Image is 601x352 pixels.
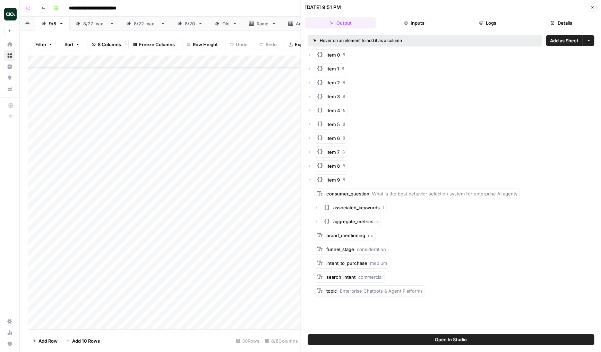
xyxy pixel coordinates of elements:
span: 8 [343,107,345,114]
button: Item 58 [315,119,347,130]
a: Your Data [4,83,15,94]
span: 8 [343,163,345,169]
div: 8/27 max 5 [83,20,107,27]
span: Add as Sheet [550,37,578,44]
span: Add 10 Rows [72,337,100,344]
button: Sort [60,39,84,50]
span: Freeze Columns [139,41,175,48]
button: Item 48 [315,105,348,116]
button: 8 Columns [87,39,126,50]
a: Settings [4,316,15,327]
button: Open In Studio [308,334,594,345]
span: no [368,233,374,238]
span: Undo [236,41,248,48]
span: Item 1 [326,65,339,72]
span: Open In Studio [435,336,467,343]
span: Export CSV [295,41,319,48]
a: 9/5 [35,17,70,31]
a: Ramp [243,17,282,31]
span: 8 [342,149,345,155]
a: Insights [4,61,15,72]
span: Item 4 [326,107,340,114]
span: Item 0 [326,51,340,58]
span: Item 8 [326,162,340,169]
span: 5 [376,218,379,225]
div: 8/20 [185,20,195,27]
span: 8 [343,121,345,127]
button: Freeze Columns [128,39,179,50]
span: consumer_question [326,191,369,196]
a: Opportunities [4,72,15,83]
span: consideration [357,246,386,252]
span: Item 6 [326,135,340,142]
span: 8 [343,177,345,183]
span: 1 [383,204,384,211]
button: Add 10 Rows [62,335,104,346]
span: funnel_stage [326,246,354,252]
button: Filter [31,39,57,50]
a: 8/20 [171,17,209,31]
span: Add Row [38,337,58,344]
button: Row Height [182,39,222,50]
a: Amplitude [282,17,332,31]
span: 8 [342,66,344,72]
button: Logs [452,17,523,28]
span: Filter [35,41,46,48]
button: Item 38 [315,91,347,102]
button: Inputs [379,17,449,28]
span: aggregate_metrics [333,218,374,225]
span: 8 [343,52,345,58]
button: Add Row [28,335,62,346]
div: Hover on an element to add it as a column [314,37,469,44]
span: Item 9 [326,176,340,183]
span: Item 3 [326,93,340,100]
span: medium [370,260,387,266]
div: 9/5 [49,20,56,27]
button: Workspace: Dillon Test [4,6,15,23]
button: associated_keywords1 [322,202,387,213]
button: Undo [225,39,252,50]
button: Item 68 [315,133,347,144]
span: Sort [65,41,74,48]
span: 8 Columns [98,41,121,48]
span: commercial [358,274,383,280]
span: What is the best behavior selection system for enterprise AI agents [372,191,517,196]
button: Item 78 [315,146,347,158]
span: Item 5 [326,121,340,128]
span: topic [326,288,337,294]
a: Old [209,17,243,31]
span: 8 [343,135,345,141]
span: search_intent [326,274,355,280]
button: aggregate_metrics5 [322,216,381,227]
a: Home [4,39,15,50]
div: 8/8 Columns [262,335,301,346]
div: Amplitude [296,20,318,27]
div: 30 Rows [233,335,262,346]
div: Old [222,20,230,27]
span: Redo [266,41,277,48]
button: Add as Sheet [546,35,583,46]
button: Export CSV [284,39,324,50]
a: Usage [4,327,15,338]
button: Help + Support [4,338,15,349]
span: Item 7 [326,149,340,156]
button: Item 18 [315,63,346,74]
span: intent_to_purchase [326,260,367,266]
img: Dillon Test Logo [4,8,17,20]
button: Item 98 [315,174,347,185]
button: Redo [255,39,281,50]
span: Enterprise Chatbots & Agent Platforms [340,288,423,294]
a: 8/27 max 5 [70,17,120,31]
a: 8/22 max 5 [120,17,171,31]
button: Item 28 [315,77,347,88]
div: Ramp [257,20,269,27]
span: 8 [343,79,345,86]
button: Details [526,17,597,28]
span: Item 2 [326,79,340,86]
span: associated_keywords [333,204,380,211]
span: brand_mentioning [326,233,365,238]
button: Output [305,17,376,28]
span: Row Height [193,41,218,48]
button: Item 08 [315,49,347,60]
button: Item 88 [315,160,347,171]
